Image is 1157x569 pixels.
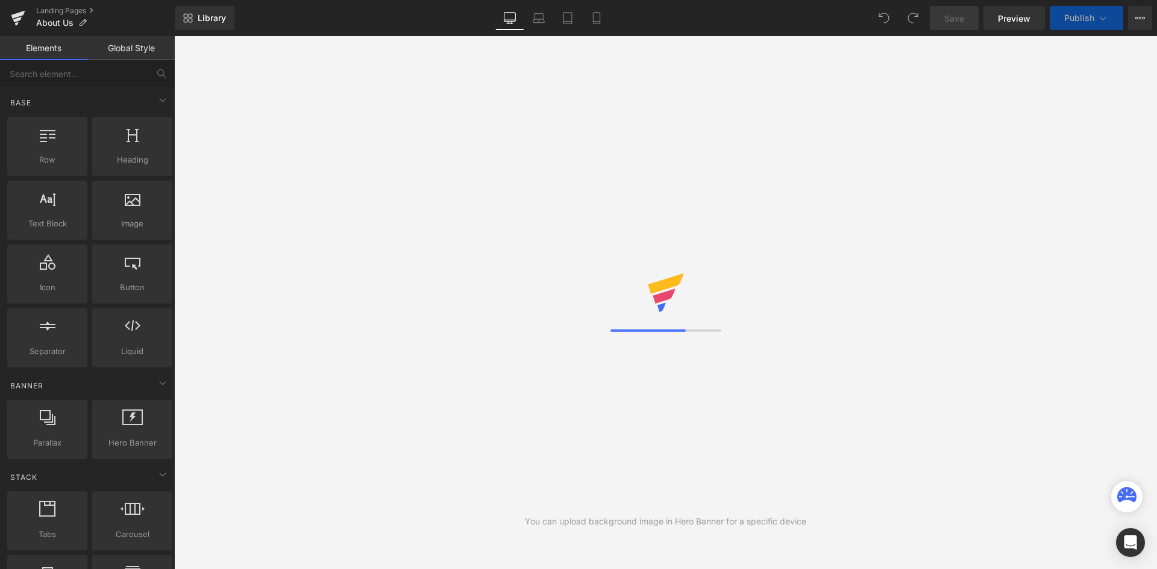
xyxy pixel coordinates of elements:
span: Text Block [11,217,84,230]
span: Button [96,281,169,294]
span: Icon [11,281,84,294]
span: Publish [1064,13,1094,23]
a: Laptop [524,6,553,30]
span: Separator [11,345,84,358]
span: About Us [36,18,74,28]
span: Liquid [96,345,169,358]
div: Open Intercom Messenger [1116,528,1145,557]
span: Hero Banner [96,437,169,449]
span: Save [944,12,964,25]
a: Desktop [495,6,524,30]
a: Preview [983,6,1045,30]
a: Tablet [553,6,582,30]
span: Library [198,13,226,23]
span: Parallax [11,437,84,449]
button: Redo [901,6,925,30]
button: Undo [872,6,896,30]
span: Tabs [11,528,84,541]
a: Global Style [87,36,175,60]
span: Row [11,154,84,166]
span: Heading [96,154,169,166]
a: Mobile [582,6,611,30]
span: Preview [998,12,1030,25]
span: Banner [9,380,45,391]
div: You can upload background image in Hero Banner for a specific device [525,515,806,528]
span: Base [9,97,33,108]
button: More [1128,6,1152,30]
a: New Library [175,6,234,30]
span: Image [96,217,169,230]
a: Landing Pages [36,6,175,16]
span: Stack [9,471,39,483]
span: Carousel [96,528,169,541]
button: Publish [1050,6,1123,30]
